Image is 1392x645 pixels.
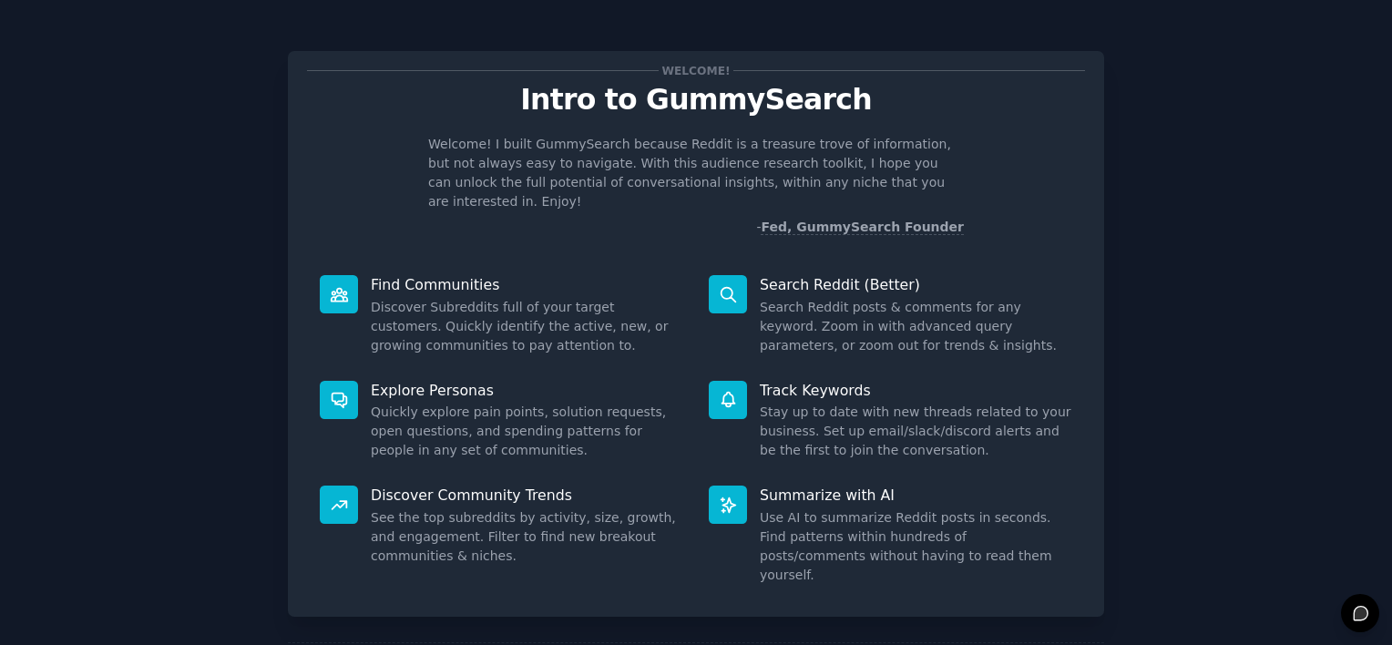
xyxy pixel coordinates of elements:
p: Explore Personas [371,381,683,400]
dd: See the top subreddits by activity, size, growth, and engagement. Filter to find new breakout com... [371,508,683,566]
dd: Discover Subreddits full of your target customers. Quickly identify the active, new, or growing c... [371,298,683,355]
p: Intro to GummySearch [307,84,1085,116]
div: - [756,218,964,237]
p: Find Communities [371,275,683,294]
dd: Stay up to date with new threads related to your business. Set up email/slack/discord alerts and ... [760,403,1072,460]
dd: Search Reddit posts & comments for any keyword. Zoom in with advanced query parameters, or zoom o... [760,298,1072,355]
p: Discover Community Trends [371,486,683,505]
a: Fed, GummySearch Founder [761,220,964,235]
p: Track Keywords [760,381,1072,400]
p: Summarize with AI [760,486,1072,505]
dd: Quickly explore pain points, solution requests, open questions, and spending patterns for people ... [371,403,683,460]
span: Welcome! [659,61,733,80]
dd: Use AI to summarize Reddit posts in seconds. Find patterns within hundreds of posts/comments with... [760,508,1072,585]
p: Search Reddit (Better) [760,275,1072,294]
p: Welcome! I built GummySearch because Reddit is a treasure trove of information, but not always ea... [428,135,964,211]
